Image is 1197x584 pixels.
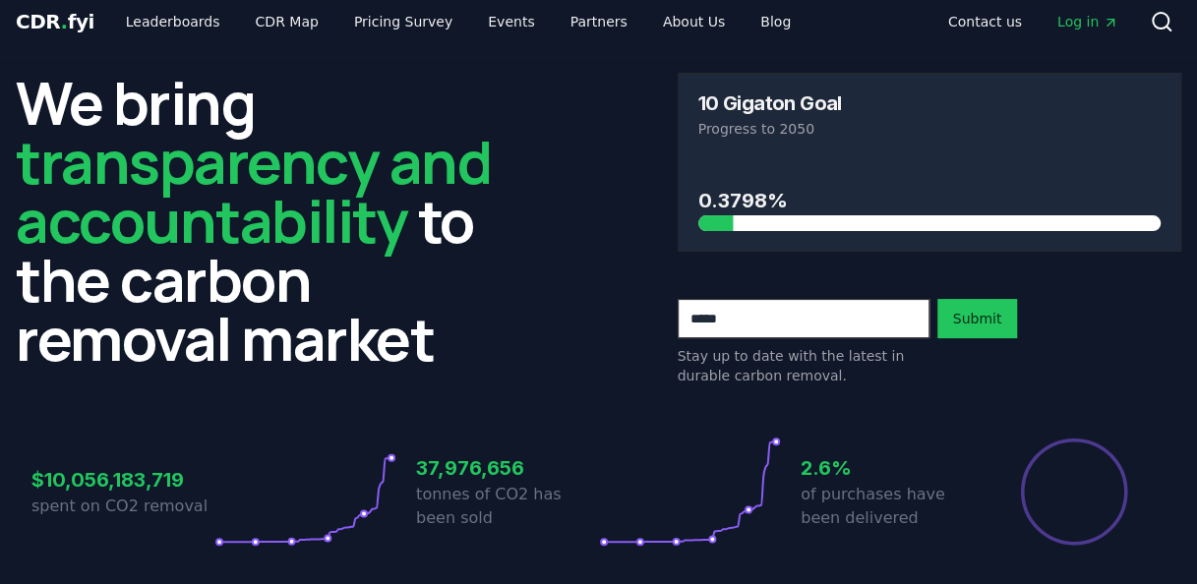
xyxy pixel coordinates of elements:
[801,483,984,530] p: of purchases have been delivered
[1042,4,1134,39] a: Log in
[16,8,94,35] a: CDR.fyi
[1019,437,1129,547] div: Percentage of sales delivered
[31,495,214,518] p: spent on CO2 removal
[61,10,68,33] span: .
[338,4,468,39] a: Pricing Survey
[16,10,94,33] span: CDR fyi
[932,4,1134,39] nav: Main
[745,4,807,39] a: Blog
[416,483,599,530] p: tonnes of CO2 has been sold
[647,4,741,39] a: About Us
[698,93,842,113] h3: 10 Gigaton Goal
[240,4,334,39] a: CDR Map
[110,4,236,39] a: Leaderboards
[801,453,984,483] h3: 2.6%
[110,4,807,39] nav: Main
[698,119,1162,139] p: Progress to 2050
[937,299,1018,338] button: Submit
[416,453,599,483] h3: 37,976,656
[16,73,520,368] h2: We bring to the carbon removal market
[555,4,643,39] a: Partners
[31,465,214,495] h3: $10,056,183,719
[472,4,550,39] a: Events
[932,4,1038,39] a: Contact us
[678,346,929,385] p: Stay up to date with the latest in durable carbon removal.
[16,121,491,261] span: transparency and accountability
[1057,12,1118,31] span: Log in
[698,186,1162,215] h3: 0.3798%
